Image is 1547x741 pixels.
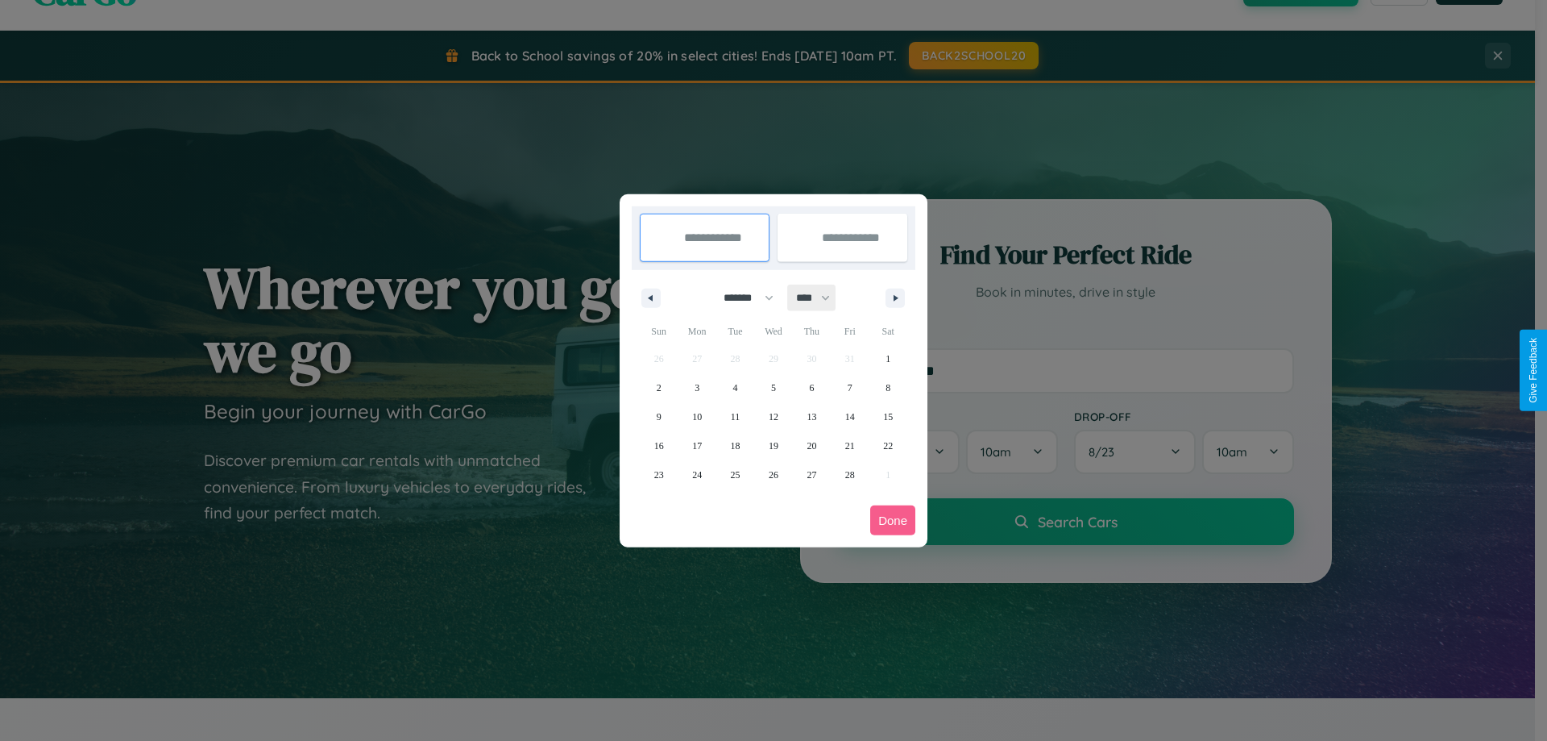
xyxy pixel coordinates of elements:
[731,431,740,460] span: 18
[869,318,907,344] span: Sat
[807,402,816,431] span: 13
[870,506,915,535] button: Done
[769,431,778,460] span: 19
[845,460,855,489] span: 28
[885,344,890,373] span: 1
[695,373,699,402] span: 3
[807,460,816,489] span: 27
[807,431,816,460] span: 20
[692,431,702,460] span: 17
[754,318,792,344] span: Wed
[831,402,869,431] button: 14
[1528,338,1539,403] div: Give Feedback
[654,460,664,489] span: 23
[731,460,740,489] span: 25
[793,431,831,460] button: 20
[845,431,855,460] span: 21
[883,402,893,431] span: 15
[640,460,678,489] button: 23
[678,460,715,489] button: 24
[793,318,831,344] span: Thu
[831,318,869,344] span: Fri
[692,460,702,489] span: 24
[831,431,869,460] button: 21
[869,402,907,431] button: 15
[845,402,855,431] span: 14
[754,373,792,402] button: 5
[731,402,740,431] span: 11
[809,373,814,402] span: 6
[716,431,754,460] button: 18
[716,373,754,402] button: 4
[640,431,678,460] button: 16
[754,460,792,489] button: 26
[869,373,907,402] button: 8
[640,402,678,431] button: 9
[716,460,754,489] button: 25
[640,373,678,402] button: 2
[640,318,678,344] span: Sun
[769,460,778,489] span: 26
[831,460,869,489] button: 28
[831,373,869,402] button: 7
[793,373,831,402] button: 6
[657,373,662,402] span: 2
[793,402,831,431] button: 13
[793,460,831,489] button: 27
[769,402,778,431] span: 12
[771,373,776,402] span: 5
[754,402,792,431] button: 12
[716,318,754,344] span: Tue
[869,344,907,373] button: 1
[678,373,715,402] button: 3
[657,402,662,431] span: 9
[654,431,664,460] span: 16
[678,402,715,431] button: 10
[678,318,715,344] span: Mon
[692,402,702,431] span: 10
[883,431,893,460] span: 22
[716,402,754,431] button: 11
[754,431,792,460] button: 19
[733,373,738,402] span: 4
[678,431,715,460] button: 17
[885,373,890,402] span: 8
[848,373,852,402] span: 7
[869,431,907,460] button: 22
